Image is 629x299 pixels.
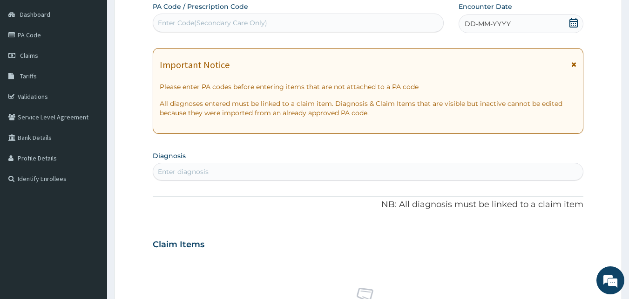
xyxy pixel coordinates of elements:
[160,82,577,91] p: Please enter PA codes before entering items that are not attached to a PA code
[153,151,186,160] label: Diagnosis
[153,199,584,211] p: NB: All diagnosis must be linked to a claim item
[153,2,248,11] label: PA Code / Prescription Code
[54,90,129,184] span: We're online!
[459,2,512,11] label: Encounter Date
[20,10,50,19] span: Dashboard
[160,99,577,118] p: All diagnoses entered must be linked to a claim item. Diagnosis & Claim Items that are visible bu...
[20,51,38,60] span: Claims
[153,240,204,250] h3: Claim Items
[158,18,267,28] div: Enter Code(Secondary Care Only)
[20,72,37,80] span: Tariffs
[17,47,38,70] img: d_794563401_company_1708531726252_794563401
[48,52,156,64] div: Chat with us now
[153,5,175,27] div: Minimize live chat window
[160,60,230,70] h1: Important Notice
[465,19,511,28] span: DD-MM-YYYY
[158,167,209,176] div: Enter diagnosis
[5,200,177,232] textarea: Type your message and hit 'Enter'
